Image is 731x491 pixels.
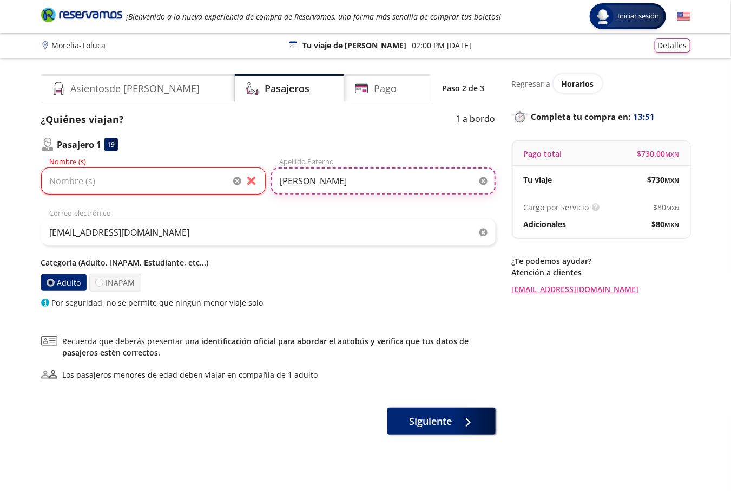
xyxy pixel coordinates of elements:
em: ¡Bienvenido a la nueva experiencia de compra de Reservamos, una forma más sencilla de comprar tus... [127,11,502,22]
a: Brand Logo [41,7,122,26]
p: Cargo por servicio [524,202,589,213]
button: Siguiente [387,408,496,435]
a: [EMAIL_ADDRESS][DOMAIN_NAME] [512,283,690,295]
span: 13:51 [634,111,655,123]
span: $ 80 [652,218,680,230]
input: Correo electrónico [41,219,496,246]
div: Los pasajeros menores de edad deben viajar en compañía de 1 adulto [63,369,318,380]
p: Categoría (Adulto, INAPAM, Estudiante, etc...) [41,257,496,268]
button: English [677,10,690,23]
span: $ 80 [654,202,680,213]
p: Tu viaje de [PERSON_NAME] [302,40,406,51]
a: identificación oficial para abordar el autobús y verifica que tus datos de pasajeros estén correc... [63,336,469,358]
p: ¿Te podemos ayudar? [512,255,690,267]
span: Recuerda que deberás presentar una [63,335,496,358]
span: Siguiente [409,414,452,429]
p: 1 a bordo [456,112,496,127]
p: Adicionales [524,218,567,230]
label: Adulto [41,274,87,291]
label: INAPAM [89,274,141,292]
span: Horarios [562,79,594,89]
p: Pasajero 1 [57,138,102,151]
p: Paso 2 de 3 [443,82,485,94]
input: Nombre (s) [41,167,266,195]
h4: Pago [374,81,397,96]
h4: Asientos de [PERSON_NAME] [71,81,200,96]
p: Pago total [524,148,562,159]
small: MXN [667,204,680,212]
span: $ 730 [648,174,680,185]
p: Tu viaje [524,174,552,185]
p: ¿Quiénes viajan? [41,112,124,127]
small: MXN [666,150,680,158]
p: Morelia - Toluca [52,40,106,51]
p: Regresar a [512,78,551,89]
p: Completa tu compra en : [512,109,690,124]
i: Brand Logo [41,7,122,23]
span: Iniciar sesión [614,11,664,22]
p: Atención a clientes [512,267,690,278]
input: Apellido Paterno [271,167,496,195]
small: MXN [665,176,680,184]
p: Por seguridad, no se permite que ningún menor viaje solo [52,297,264,308]
button: Detalles [655,38,690,53]
span: $ 730.00 [637,148,680,159]
div: 19 [104,138,118,151]
h4: Pasajeros [265,81,309,96]
small: MXN [665,221,680,229]
div: Regresar a ver horarios [512,74,690,93]
p: 02:00 PM [DATE] [412,40,471,51]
